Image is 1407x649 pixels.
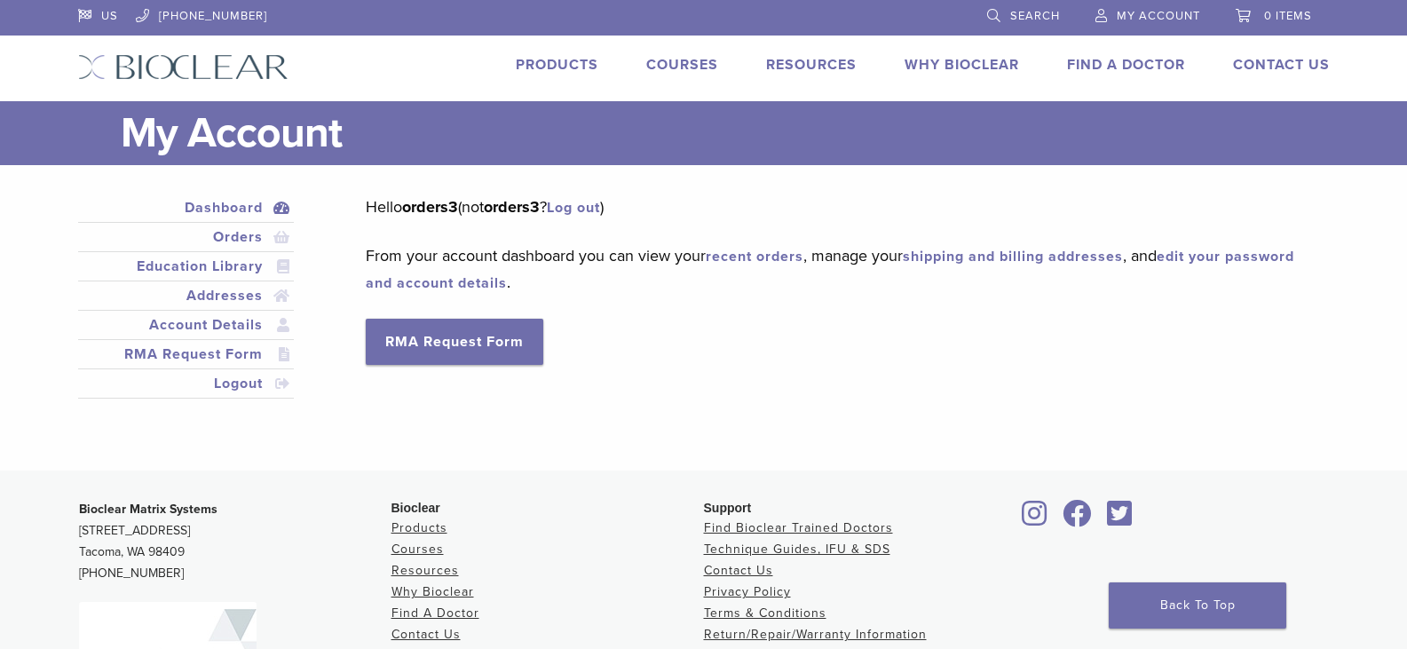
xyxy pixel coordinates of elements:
a: Products [516,56,598,74]
a: Terms & Conditions [704,605,826,621]
a: Privacy Policy [704,584,791,599]
a: Contact Us [391,627,461,642]
a: Find Bioclear Trained Doctors [704,520,893,535]
a: Contact Us [1233,56,1330,74]
a: Courses [646,56,718,74]
a: RMA Request Form [82,344,291,365]
a: Log out [547,199,600,217]
a: Technique Guides, IFU & SDS [704,542,890,557]
a: Bioclear [1102,510,1139,528]
p: [STREET_ADDRESS] Tacoma, WA 98409 [PHONE_NUMBER] [79,499,391,584]
span: Search [1010,9,1060,23]
strong: orders3 [484,197,540,217]
span: My Account [1117,9,1200,23]
a: Resources [391,563,459,578]
span: Support [704,501,752,515]
a: Find A Doctor [1067,56,1185,74]
a: Addresses [82,285,291,306]
a: Bioclear [1016,510,1054,528]
nav: Account pages [78,194,295,420]
span: Bioclear [391,501,440,515]
img: Bioclear [78,54,289,80]
a: Logout [82,373,291,394]
a: Account Details [82,314,291,336]
a: Dashboard [82,197,291,218]
h1: My Account [121,101,1330,165]
strong: Bioclear Matrix Systems [79,502,217,517]
p: From your account dashboard you can view your , manage your , and . [366,242,1302,296]
a: Resources [766,56,857,74]
a: recent orders [706,248,803,265]
a: Why Bioclear [391,584,474,599]
strong: orders3 [402,197,458,217]
a: Products [391,520,447,535]
a: Contact Us [704,563,773,578]
p: Hello (not ? ) [366,194,1302,220]
a: Why Bioclear [905,56,1019,74]
a: Bioclear [1057,510,1098,528]
span: 0 items [1264,9,1312,23]
a: Return/Repair/Warranty Information [704,627,927,642]
a: Back To Top [1109,582,1286,629]
a: RMA Request Form [366,319,543,365]
a: Education Library [82,256,291,277]
a: shipping and billing addresses [903,248,1123,265]
a: Courses [391,542,444,557]
a: Find A Doctor [391,605,479,621]
a: Orders [82,226,291,248]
